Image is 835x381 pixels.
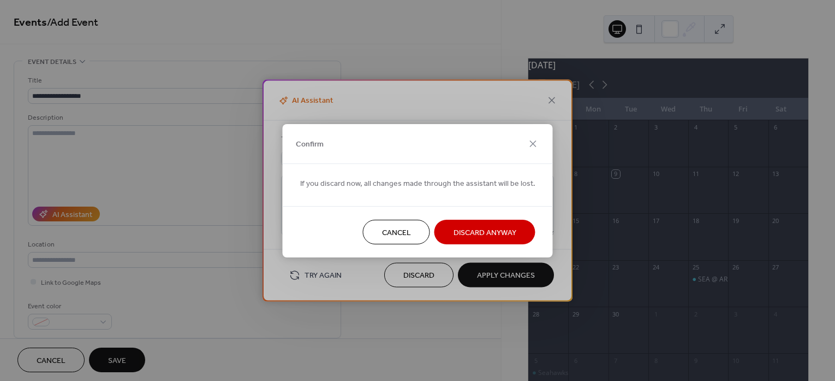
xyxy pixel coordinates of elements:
span: Confirm [296,139,324,150]
button: Discard Anyway [434,220,535,244]
button: Cancel [363,220,430,244]
span: Discard Anyway [454,227,516,238]
span: If you discard now, all changes made through the assistant will be lost. [300,178,535,189]
span: Cancel [382,227,411,238]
